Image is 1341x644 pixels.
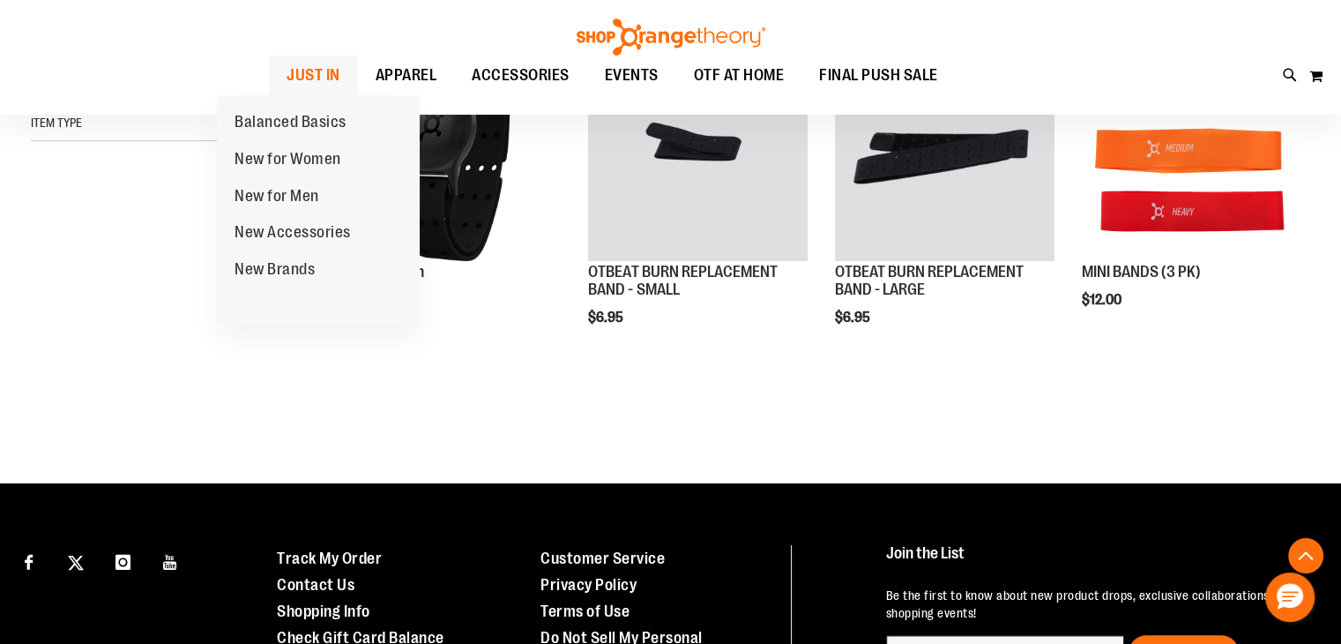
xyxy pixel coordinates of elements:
[235,187,319,209] span: New for Men
[235,113,346,135] span: Balanced Basics
[277,576,354,594] a: Contact Us
[819,56,938,95] span: FINAL PUSH SALE
[579,33,816,370] div: product
[235,223,351,245] span: New Accessories
[333,33,570,353] div: product
[574,19,768,56] img: Shop Orangetheory
[1082,41,1301,261] img: MINI BANDS (3 PK)
[1082,41,1301,264] a: MINI BANDS (3 PK)
[835,41,1054,264] a: OTBEAT BURN REPLACEMENT BAND - LARGE
[694,56,785,95] span: OTF AT HOME
[217,95,420,324] ul: JUST IN
[376,56,437,95] span: APPAREL
[342,41,562,261] img: Main view of OTBeat Burn 6.0-C
[835,310,873,326] span: $6.95
[588,41,808,261] img: OTBEAT BURN REPLACEMENT BAND - SMALL
[277,550,382,567] a: Track My Order
[108,545,138,576] a: Visit our Instagram page
[13,545,44,576] a: Visit our Facebook page
[588,310,626,326] span: $6.95
[587,56,676,96] a: EVENTS
[540,603,630,620] a: Terms of Use
[886,545,1307,578] h4: Join the List
[269,56,358,96] a: JUST IN
[1288,538,1323,573] button: Back To Top
[217,104,364,141] a: Balanced Basics
[287,56,340,95] span: JUST IN
[835,263,1024,298] a: OTBEAT BURN REPLACEMENT BAND - LARGE
[342,41,562,264] a: Main view of OTBeat Burn 6.0-C
[235,150,341,172] span: New for Women
[1082,263,1201,281] a: MINI BANDS (3 PK)
[605,56,659,95] span: EVENTS
[826,33,1063,370] div: product
[588,41,808,264] a: OTBEAT BURN REPLACEMENT BAND - SMALL
[588,263,777,298] a: OTBEAT BURN REPLACEMENT BAND - SMALL
[277,603,370,620] a: Shopping Info
[217,214,369,251] a: New Accessories
[358,56,455,96] a: APPAREL
[540,576,637,594] a: Privacy Policy
[217,251,332,288] a: New Brands
[155,545,186,576] a: Visit our Youtube page
[835,41,1054,261] img: OTBEAT BURN REPLACEMENT BAND - LARGE
[1082,292,1124,308] span: $12.00
[886,587,1307,622] p: Be the first to know about new product drops, exclusive collaborations, and shopping events!
[454,56,587,96] a: ACCESSORIES
[235,260,315,282] span: New Brands
[801,56,956,96] a: FINAL PUSH SALE
[1265,573,1315,622] button: Hello, have a question? Let’s chat.
[68,555,84,571] img: Twitter
[61,545,92,576] a: Visit our X page
[472,56,570,95] span: ACCESSORIES
[217,141,359,178] a: New for Women
[540,550,665,567] a: Customer Service
[31,116,82,130] span: Item Type
[217,178,337,215] a: New for Men
[1073,33,1310,353] div: product
[676,56,802,95] a: OTF AT HOME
